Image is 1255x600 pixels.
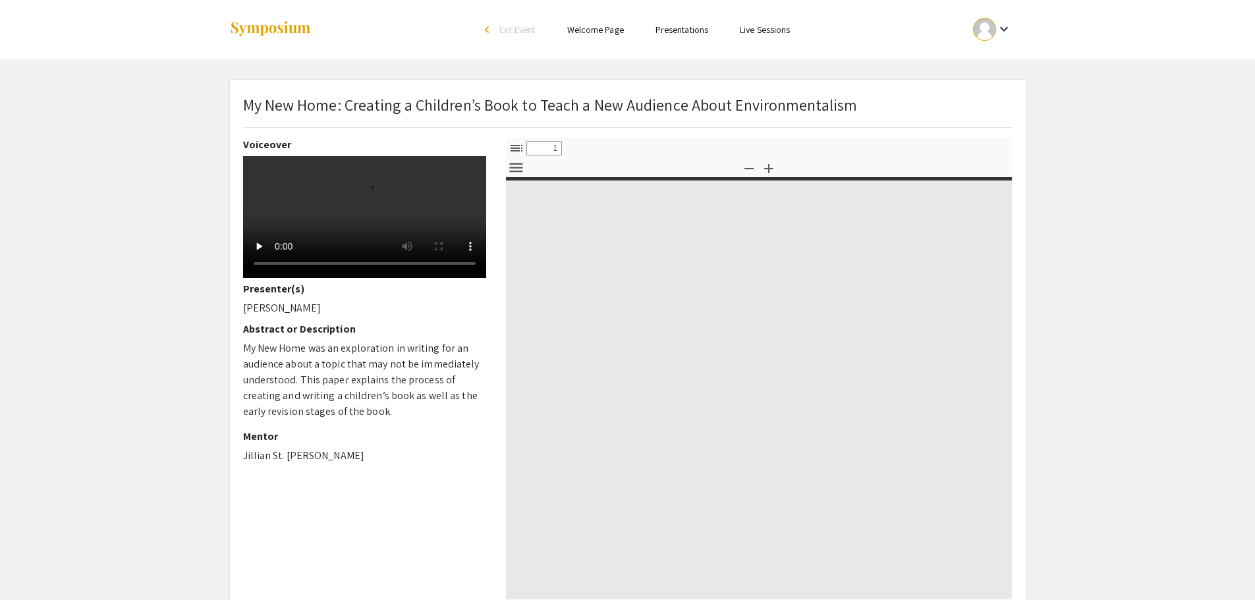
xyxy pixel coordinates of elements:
[243,323,486,335] h2: Abstract or Description
[243,94,858,115] span: My New Home: Creating a Children’s Book to Teach a New Audience About Environmentalism
[505,138,528,157] button: Toggle Sidebar
[243,341,480,418] span: My New Home was an exploration in writing for an audience about a topic that may not be immediate...
[505,158,528,177] button: Tools
[243,283,486,295] h2: Presenter(s)
[996,21,1012,37] mat-icon: Expand account dropdown
[959,14,1026,44] button: Expand account dropdown
[738,158,760,177] button: Zoom Out
[655,24,708,36] a: Presentations
[740,24,790,36] a: Live Sessions
[526,141,562,155] input: Page
[758,158,780,177] button: Zoom In
[567,24,624,36] a: Welcome Page
[229,20,312,38] img: Symposium by ForagerOne
[499,24,536,36] span: Exit Event
[243,138,486,151] h2: Voiceover
[10,541,56,590] iframe: Chat
[243,300,486,316] p: [PERSON_NAME]
[243,430,486,443] h2: Mentor
[243,448,486,464] p: Jillian St. [PERSON_NAME]
[485,26,493,34] div: arrow_back_ios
